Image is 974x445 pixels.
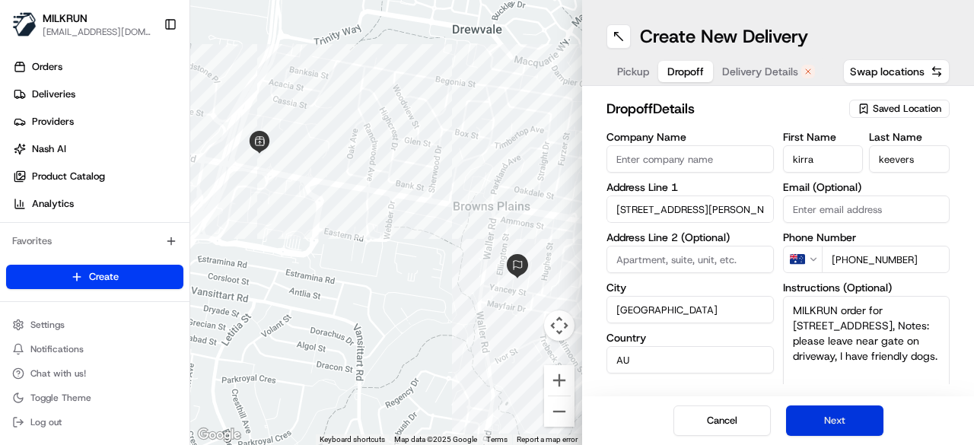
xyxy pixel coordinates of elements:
[43,11,88,26] button: MILKRUN
[30,416,62,428] span: Log out
[606,246,774,273] input: Apartment, suite, unit, etc.
[783,296,950,410] textarea: MILKRUN order for [STREET_ADDRESS], Notes: please leave near gate on driveway, I have friendly dogs.
[32,60,62,74] span: Orders
[544,396,575,427] button: Zoom out
[6,387,183,408] button: Toggle Theme
[849,98,950,119] button: Saved Location
[30,392,91,404] span: Toggle Theme
[6,55,189,79] a: Orders
[30,319,65,331] span: Settings
[606,282,774,293] label: City
[783,145,864,173] input: Enter first name
[783,182,950,192] label: Email (Optional)
[544,310,575,341] button: Map camera controls
[6,229,183,253] div: Favorites
[6,339,183,360] button: Notifications
[6,412,183,433] button: Log out
[486,435,508,443] a: Terms
[869,132,950,142] label: Last Name
[32,197,74,211] span: Analytics
[6,82,189,106] a: Deliveries
[6,137,189,161] a: Nash AI
[6,265,183,289] button: Create
[783,232,950,243] label: Phone Number
[6,192,189,216] a: Analytics
[606,232,774,243] label: Address Line 2 (Optional)
[32,115,74,129] span: Providers
[544,365,575,396] button: Zoom in
[693,383,774,393] label: Zip Code
[89,270,119,284] span: Create
[32,87,75,101] span: Deliveries
[606,98,840,119] h2: dropoff Details
[30,343,84,355] span: Notifications
[12,12,37,37] img: MILKRUN
[722,64,798,79] span: Delivery Details
[194,425,244,445] img: Google
[786,405,883,436] button: Next
[606,332,774,343] label: Country
[6,164,189,189] a: Product Catalog
[32,170,105,183] span: Product Catalog
[667,64,704,79] span: Dropoff
[606,383,687,393] label: State
[6,314,183,335] button: Settings
[43,26,151,38] button: [EMAIL_ADDRESS][DOMAIN_NAME]
[783,282,950,293] label: Instructions (Optional)
[194,425,244,445] a: Open this area in Google Maps (opens a new window)
[822,246,950,273] input: Enter phone number
[606,132,774,142] label: Company Name
[320,434,385,445] button: Keyboard shortcuts
[606,195,774,223] input: Enter address
[6,363,183,384] button: Chat with us!
[517,435,578,443] a: Report a map error
[606,182,774,192] label: Address Line 1
[394,435,477,443] span: Map data ©2025 Google
[873,102,941,116] span: Saved Location
[640,24,808,49] h1: Create New Delivery
[606,296,774,323] input: Enter city
[869,145,950,173] input: Enter last name
[673,405,771,436] button: Cancel
[850,64,925,79] span: Swap locations
[606,346,774,373] input: Enter country
[6,6,158,43] button: MILKRUNMILKRUN[EMAIL_ADDRESS][DOMAIN_NAME]
[30,367,86,380] span: Chat with us!
[617,64,649,79] span: Pickup
[783,195,950,223] input: Enter email address
[843,59,950,84] button: Swap locations
[783,132,864,142] label: First Name
[32,142,66,156] span: Nash AI
[6,110,189,134] a: Providers
[606,145,774,173] input: Enter company name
